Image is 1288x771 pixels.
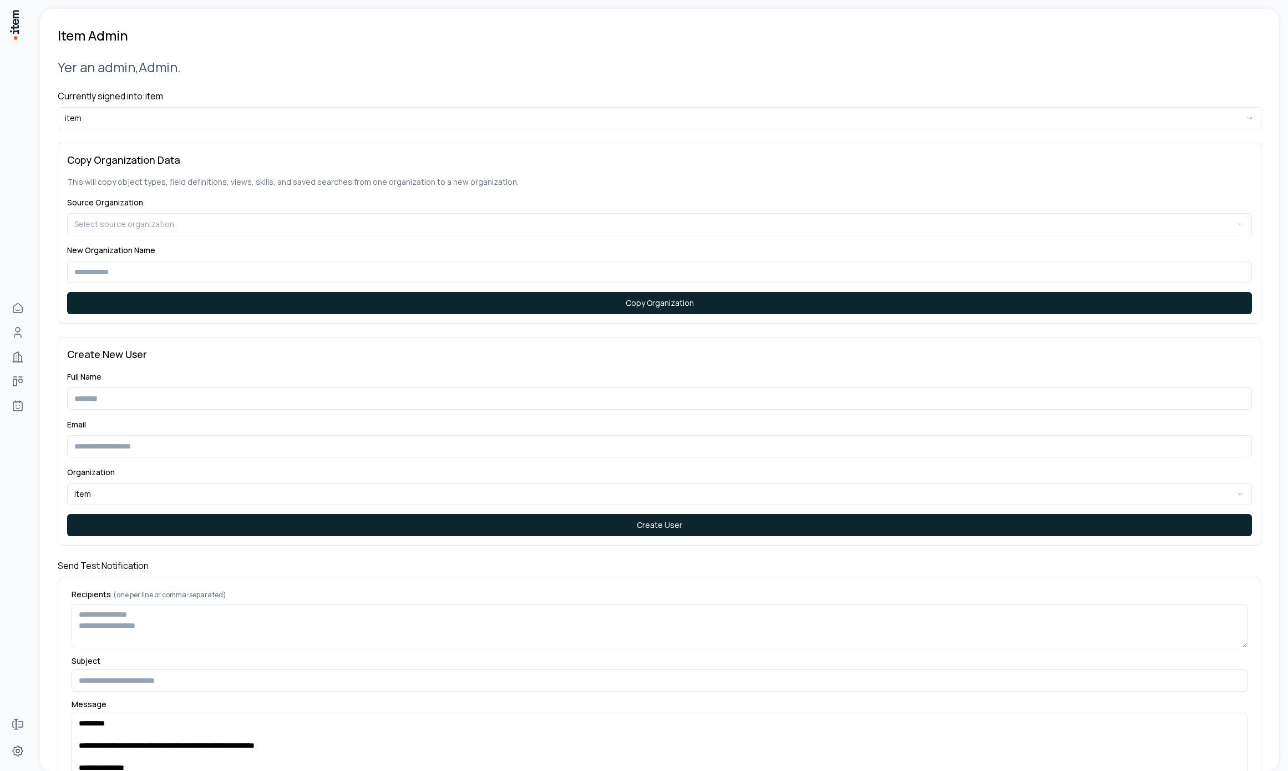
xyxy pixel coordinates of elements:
label: Source Organization [67,197,143,208]
h2: Yer an admin, Admin . [58,58,1261,76]
button: Copy Organization [67,292,1252,314]
a: Home [7,297,29,319]
h3: Copy Organization Data [67,152,1252,168]
label: Recipients [72,591,1248,599]
label: Organization [67,467,115,477]
label: Message [72,701,1248,708]
label: New Organization Name [67,245,155,255]
label: Subject [72,657,1248,665]
a: Companies [7,346,29,368]
h4: Send Test Notification [58,559,1261,572]
a: Contacts [7,321,29,344]
h4: Currently signed into: item [58,89,1261,103]
p: This will copy object types, field definitions, views, skills, and saved searches from one organi... [67,177,1252,188]
a: Agents [7,395,29,417]
span: (one per line or comma-separated) [113,590,226,599]
h1: Item Admin [58,27,128,44]
label: Full Name [67,371,102,382]
a: Settings [7,740,29,762]
a: deals [7,370,29,392]
h3: Create New User [67,346,1252,362]
img: Item Brain Logo [9,9,20,41]
label: Email [67,419,86,430]
a: Forms [7,713,29,735]
button: Create User [67,514,1252,536]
